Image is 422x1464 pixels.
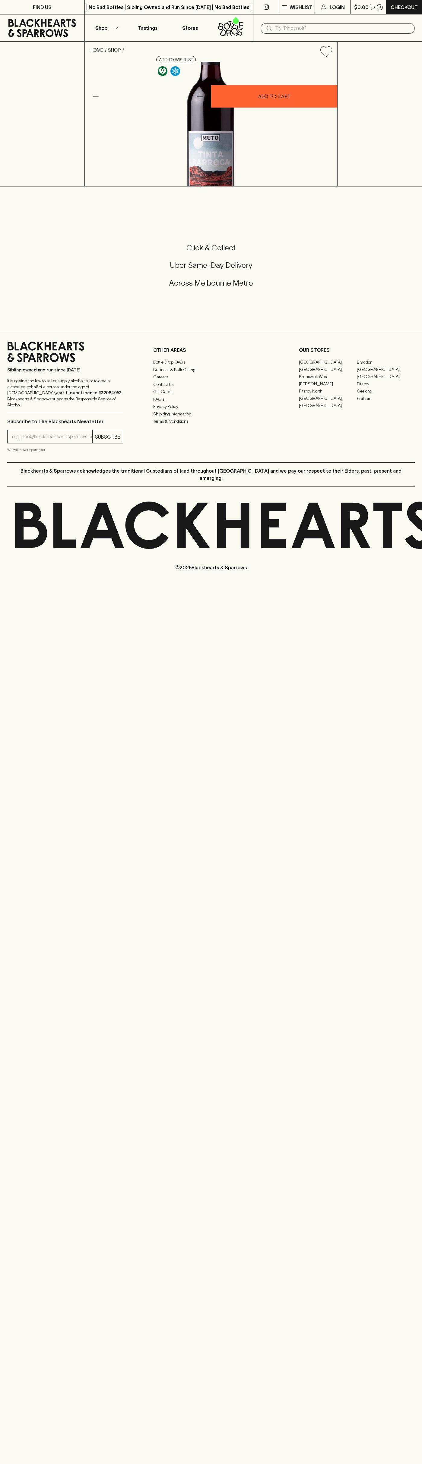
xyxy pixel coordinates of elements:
a: [PERSON_NAME] [299,380,357,387]
a: Careers [153,374,269,381]
a: Tastings [127,14,169,41]
a: Shipping Information [153,410,269,418]
p: ADD TO CART [258,93,290,100]
p: OTHER AREAS [153,346,269,354]
a: FAQ's [153,396,269,403]
p: Sibling owned and run since [DATE] [7,367,123,373]
p: Wishlist [290,4,313,11]
a: Stores [169,14,211,41]
p: It is against the law to sell or supply alcohol to, or to obtain alcohol on behalf of a person un... [7,378,123,408]
p: FIND US [33,4,52,11]
a: Brunswick West [299,373,357,380]
a: HOME [90,47,103,53]
button: ADD TO CART [211,85,337,108]
a: Bottle Drop FAQ's [153,359,269,366]
a: [GEOGRAPHIC_DATA] [299,358,357,366]
a: Geelong [357,387,415,395]
a: [GEOGRAPHIC_DATA] [357,373,415,380]
h5: Click & Collect [7,243,415,253]
div: Call to action block [7,219,415,320]
a: [GEOGRAPHIC_DATA] [357,366,415,373]
a: [GEOGRAPHIC_DATA] [299,402,357,409]
h5: Across Melbourne Metro [7,278,415,288]
strong: Liquor License #32064953 [66,390,122,395]
a: [GEOGRAPHIC_DATA] [299,395,357,402]
button: Shop [85,14,127,41]
p: $0.00 [354,4,369,11]
p: Shop [95,24,107,32]
img: Chilled Red [170,66,180,76]
p: 0 [379,5,381,9]
p: We will never spam you [7,447,123,453]
img: Vegan [158,66,167,76]
a: Business & Bulk Gifting [153,366,269,373]
a: Fitzroy [357,380,415,387]
a: Contact Us [153,381,269,388]
p: Stores [182,24,198,32]
img: 40938.png [85,62,337,186]
button: Add to wishlist [156,56,196,63]
p: Login [330,4,345,11]
a: [GEOGRAPHIC_DATA] [299,366,357,373]
a: SHOP [108,47,121,53]
p: OUR STORES [299,346,415,354]
input: Try "Pinot noir" [275,23,410,33]
button: SUBSCRIBE [93,430,123,443]
button: Add to wishlist [318,44,335,59]
a: Terms & Conditions [153,418,269,425]
a: Gift Cards [153,388,269,396]
p: SUBSCRIBE [95,433,120,440]
p: Subscribe to The Blackhearts Newsletter [7,418,123,425]
p: Blackhearts & Sparrows acknowledges the traditional Custodians of land throughout [GEOGRAPHIC_DAT... [12,467,410,482]
p: Tastings [138,24,157,32]
a: Privacy Policy [153,403,269,410]
p: Checkout [391,4,418,11]
a: Braddon [357,358,415,366]
input: e.g. jane@blackheartsandsparrows.com.au [12,432,92,442]
a: Wonderful as is, but a slight chill will enhance the aromatics and give it a beautiful crunch. [169,65,182,77]
a: Fitzroy North [299,387,357,395]
a: Made without the use of any animal products. [156,65,169,77]
h5: Uber Same-Day Delivery [7,260,415,270]
a: Prahran [357,395,415,402]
